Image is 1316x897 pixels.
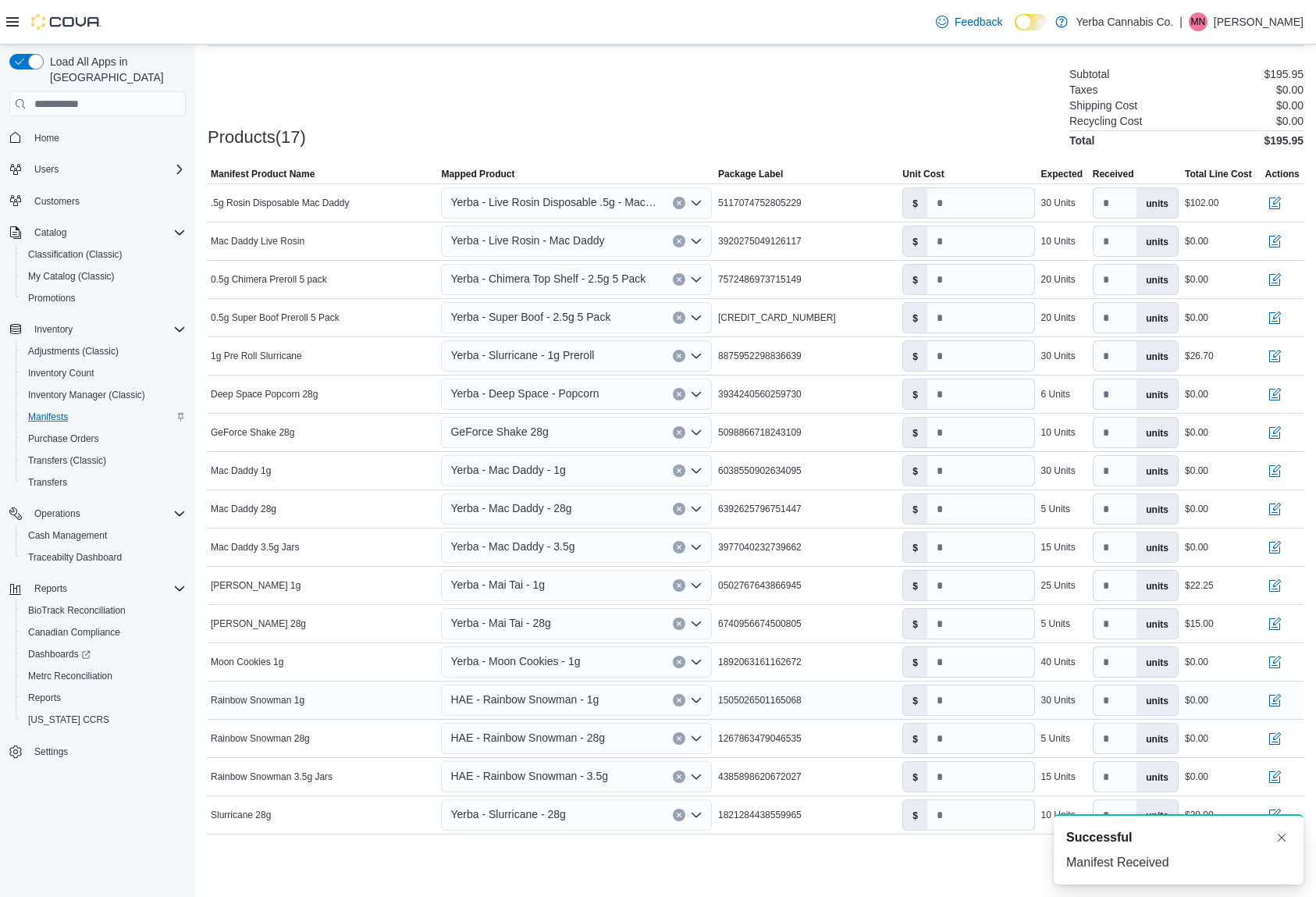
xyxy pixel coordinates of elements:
div: $0.00 [1185,426,1208,439]
div: $26.70 [1185,350,1214,362]
button: Classification (Classic) [16,244,192,265]
a: Canadian Compliance [22,623,126,642]
span: GeForce Shake 28g [450,422,548,441]
label: $ [903,609,927,639]
button: Manifests [16,406,192,428]
span: Total Line Cost [1185,168,1252,180]
span: 1821284438559965 [718,809,802,821]
span: Users [34,163,59,176]
button: Home [3,126,192,148]
label: $ [903,265,927,294]
span: [CREDIT_CARD_NUMBER] [718,311,836,324]
button: Open list of options [690,541,702,554]
span: Load All Apps in [GEOGRAPHIC_DATA] [44,54,186,85]
span: 3934240560259730 [718,388,802,400]
label: units [1136,571,1178,600]
label: $ [903,456,927,486]
span: Yerba - Live Rosin - Mac Daddy [450,231,604,250]
span: Yerba - Mai Tai - 28g [450,614,550,632]
span: 6392625796751447 [718,503,802,515]
span: Traceabilty Dashboard [22,548,186,567]
button: Clear input [673,426,685,439]
label: $ [903,188,927,218]
p: [PERSON_NAME] [1214,12,1304,31]
span: Canadian Compliance [22,623,186,642]
button: Catalog [3,222,192,244]
label: $ [903,685,927,715]
span: Operations [28,504,186,523]
button: Clear input [673,197,685,209]
span: 1892063161162672 [718,656,802,668]
label: units [1136,418,1178,447]
button: Canadian Compliance [16,621,192,643]
a: [US_STATE] CCRS [22,710,116,729]
span: Yerba - Live Rosin Disposable .5g - Mac Daddy [450,193,657,212]
button: Open list of options [690,388,702,400]
span: Rainbow Snowman 1g [211,694,304,707]
a: Home [28,129,66,148]
h6: Taxes [1069,84,1098,96]
span: Reports [34,582,67,595]
span: 5098866718243109 [718,426,802,439]
div: 5 Units [1041,503,1070,515]
span: Yerba - Mac Daddy - 1g [450,461,565,479]
div: 15 Units [1041,771,1076,783]
label: units [1136,647,1178,677]
div: $22.25 [1185,579,1214,592]
span: Customers [34,195,80,208]
h6: Recycling Cost [1069,115,1142,127]
button: Clear input [673,541,685,554]
span: BioTrack Reconciliation [28,604,126,617]
button: Open list of options [690,618,702,630]
span: Inventory [28,320,186,339]
div: $0.00 [1185,273,1208,286]
span: Yerba - Slurricane - 28g [450,805,565,824]
label: units [1136,341,1178,371]
a: Dashboards [16,643,192,665]
span: Manifest Product Name [211,168,315,180]
span: 0.5g Chimera Preroll 5 pack [211,273,327,286]
button: Clear input [673,579,685,592]
label: $ [903,341,927,371]
label: units [1136,456,1178,486]
span: 1505026501165068 [718,694,802,707]
span: Manifests [22,408,186,426]
label: $ [903,762,927,792]
span: Dashboards [22,645,186,664]
div: 30 Units [1041,197,1076,209]
button: Clear input [673,732,685,745]
a: Transfers (Classic) [22,451,112,470]
span: Settings [28,742,186,761]
label: $ [903,724,927,753]
span: 6740956674500805 [718,618,802,630]
label: units [1136,685,1178,715]
a: Inventory Manager (Classic) [22,386,151,404]
span: Inventory Count [28,367,94,379]
a: Settings [28,742,74,761]
button: Metrc Reconciliation [16,665,192,687]
span: HAE - Rainbow Snowman - 3.5g [450,767,608,785]
button: Open list of options [690,465,702,477]
span: Canadian Compliance [28,626,120,639]
button: Open list of options [690,809,702,821]
button: Open list of options [690,350,702,362]
label: $ [903,571,927,600]
span: [US_STATE] CCRS [28,714,109,726]
button: Transfers (Classic) [16,450,192,472]
button: Clear input [673,694,685,707]
img: Cova [31,14,101,30]
label: units [1136,494,1178,524]
span: Mac Daddy 3.5g Jars [211,541,299,554]
button: Adjustments (Classic) [16,340,192,362]
span: Home [34,132,59,144]
span: 4385898620672027 [718,771,802,783]
div: $0.00 [1185,235,1208,247]
button: Open list of options [690,656,702,668]
button: Dismiss toast [1272,828,1291,847]
button: Traceabilty Dashboard [16,546,192,568]
div: 30 Units [1041,350,1076,362]
div: Michael Nezi [1189,12,1208,31]
span: Adjustments (Classic) [22,342,186,361]
div: 10 Units [1041,235,1076,247]
p: Yerba Cannabis Co. [1076,12,1173,31]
